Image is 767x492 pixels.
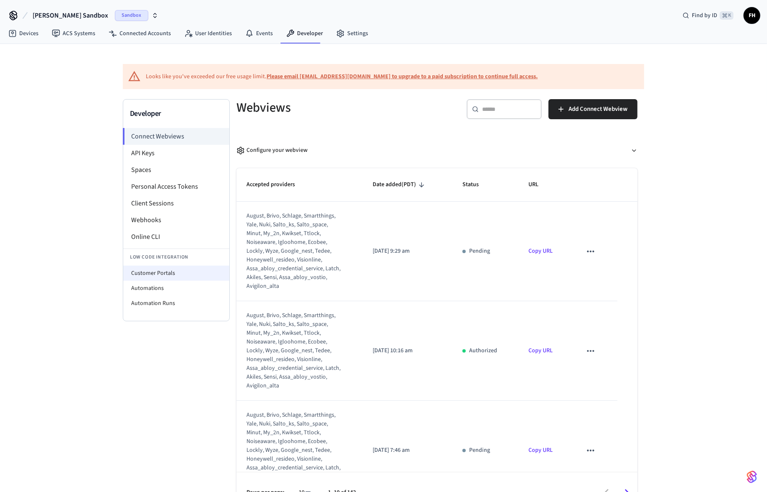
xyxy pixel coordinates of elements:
[130,108,223,120] h3: Developer
[123,249,229,266] li: Low Code Integration
[123,266,229,281] li: Customer Portals
[528,446,553,454] a: Copy URL
[123,195,229,212] li: Client Sessions
[744,8,759,23] span: FH
[469,247,490,256] p: Pending
[236,99,432,116] h5: Webviews
[246,212,342,291] div: august, brivo, schlage, smartthings, yale, nuki, salto_ks, salto_space, minut, my_2n, kwikset, tt...
[2,26,45,41] a: Devices
[123,145,229,161] li: API Keys
[373,446,442,455] p: [DATE] 7:46 am
[123,228,229,245] li: Online CLI
[528,178,549,191] span: URL
[373,178,427,191] span: Date added(PDT)
[123,161,229,178] li: Spaces
[528,346,553,355] a: Copy URL
[123,128,229,145] li: Connect Webviews
[123,296,229,311] li: Automation Runs
[45,26,102,41] a: ACS Systems
[720,11,734,20] span: ⌘ K
[549,99,637,119] button: Add Connect Webview
[373,247,442,256] p: [DATE] 9:29 am
[744,7,760,24] button: FH
[102,26,178,41] a: Connected Accounts
[246,178,306,191] span: Accepted providers
[462,178,490,191] span: Status
[123,281,229,296] li: Automations
[279,26,330,41] a: Developer
[569,104,627,115] span: Add Connect Webview
[246,311,342,390] div: august, brivo, schlage, smartthings, yale, nuki, salto_ks, salto_space, minut, my_2n, kwikset, tt...
[246,411,342,490] div: august, brivo, schlage, smartthings, yale, nuki, salto_ks, salto_space, minut, my_2n, kwikset, tt...
[373,346,442,355] p: [DATE] 10:16 am
[747,470,757,484] img: SeamLogoGradient.69752ec5.svg
[469,446,490,455] p: Pending
[267,72,538,81] a: Please email [EMAIL_ADDRESS][DOMAIN_NAME] to upgrade to a paid subscription to continue full access.
[146,72,538,81] div: Looks like you've exceeded our free usage limit.
[239,26,279,41] a: Events
[330,26,375,41] a: Settings
[676,8,740,23] div: Find by ID⌘ K
[123,212,229,228] li: Webhooks
[236,139,637,161] button: Configure your webview
[528,247,553,255] a: Copy URL
[236,146,307,155] div: Configure your webview
[115,10,148,21] span: Sandbox
[469,346,497,355] p: Authorized
[692,11,717,20] span: Find by ID
[178,26,239,41] a: User Identities
[123,178,229,195] li: Personal Access Tokens
[33,10,108,20] span: [PERSON_NAME] Sandbox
